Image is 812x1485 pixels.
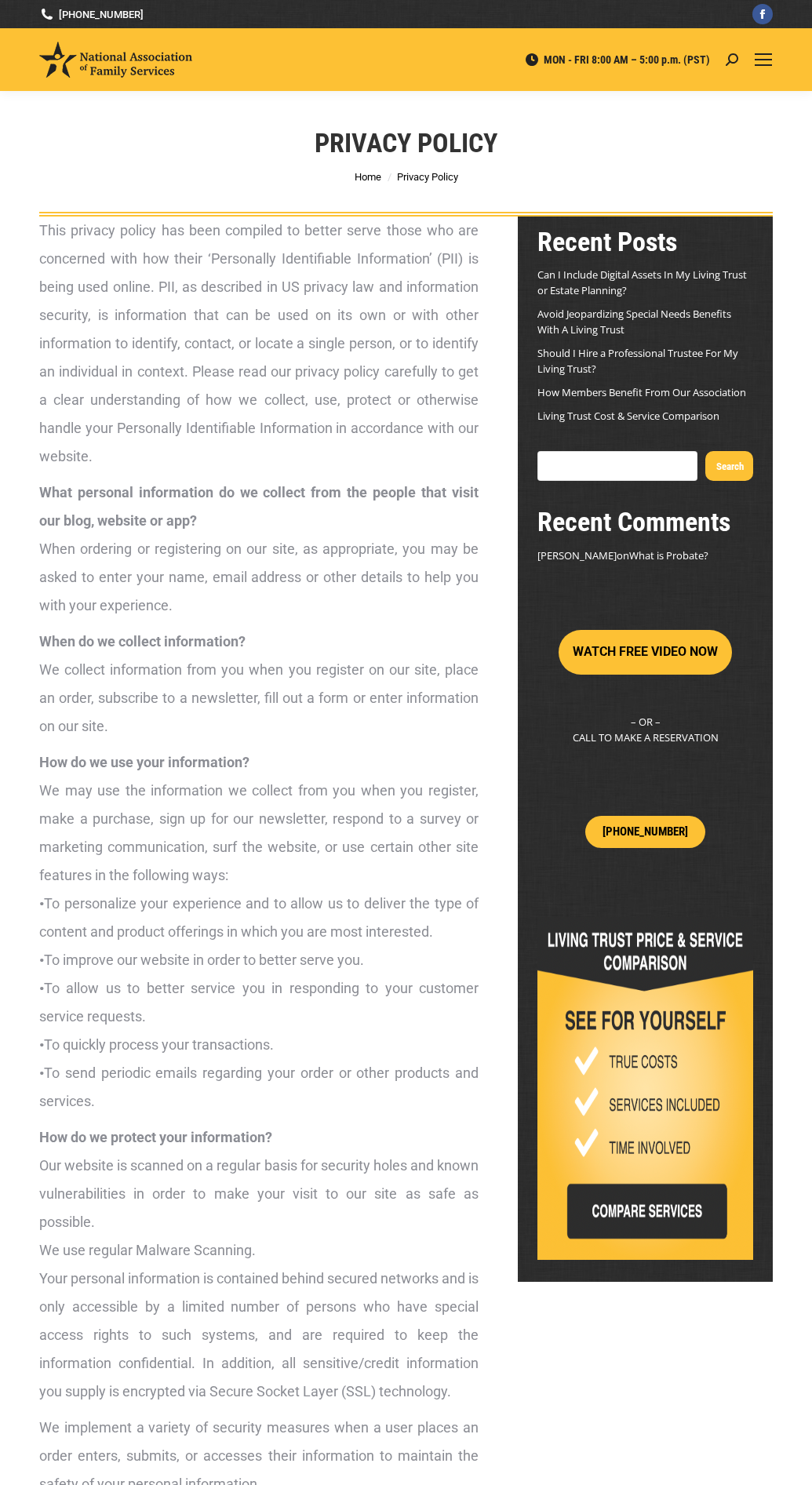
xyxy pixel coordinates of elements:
[524,53,710,67] span: MON - FRI 8:00 AM – 5:00 p.m. (PST)
[537,346,738,376] a: Should I Hire a Professional Trustee For My Living Trust?
[39,479,479,620] p: When ordering or registering on our site, as appropriate, you may be asked to enter your name, em...
[537,917,753,1260] img: Living-Trust-Price-and-Service-Comparison
[752,4,773,24] a: Facebook page opens in new window
[537,385,746,399] a: How Members Benefit From Our Association
[39,748,479,1116] p: We may use the information we collect from you when you register, make a purchase, sign up for ou...
[39,7,144,22] a: [PHONE_NUMBER]
[39,628,479,741] p: We collect information from you when you register on our site, place an order, subscribe to a new...
[705,451,753,481] button: Search
[537,548,617,562] span: [PERSON_NAME]
[537,307,731,337] a: Avoid Jeopardizing Special Needs Benefits With A Living Trust
[559,645,732,659] a: WATCH FREE VIDEO NOW
[39,952,44,968] strong: •
[39,1129,272,1145] strong: How do we protect your information?
[315,126,497,160] h1: Privacy Policy
[39,633,246,650] strong: When do we collect information?
[754,50,773,69] a: Mobile menu icon
[537,224,753,259] h2: Recent Posts
[537,547,753,565] footer: on
[355,171,381,183] a: Home
[39,754,249,770] strong: How do we use your information?
[585,816,705,848] a: [PHONE_NUMBER]
[39,895,44,912] strong: •
[39,1123,479,1406] p: Our website is scanned on a regular basis for security holes and known vulnerabilities in order t...
[559,630,732,675] button: WATCH FREE VIDEO NOW
[39,484,479,529] strong: What personal information do we collect from the people that visit our blog, website or app?
[39,980,44,996] strong: •
[39,42,192,78] img: National Association of Family Services
[537,714,753,745] p: – OR – CALL TO MAKE A RESERVATION
[537,504,753,539] h2: Recent Comments
[537,268,747,297] a: Can I Include Digital Assets In My Living Trust or Estate Planning?
[629,548,708,562] a: What is Probate?
[39,1065,44,1081] strong: •
[397,171,458,183] span: Privacy Policy
[39,1036,44,1053] strong: •
[39,217,479,471] p: This privacy policy has been compiled to better serve those who are concerned with how their ‘Per...
[537,409,719,423] a: Living Trust Cost & Service Comparison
